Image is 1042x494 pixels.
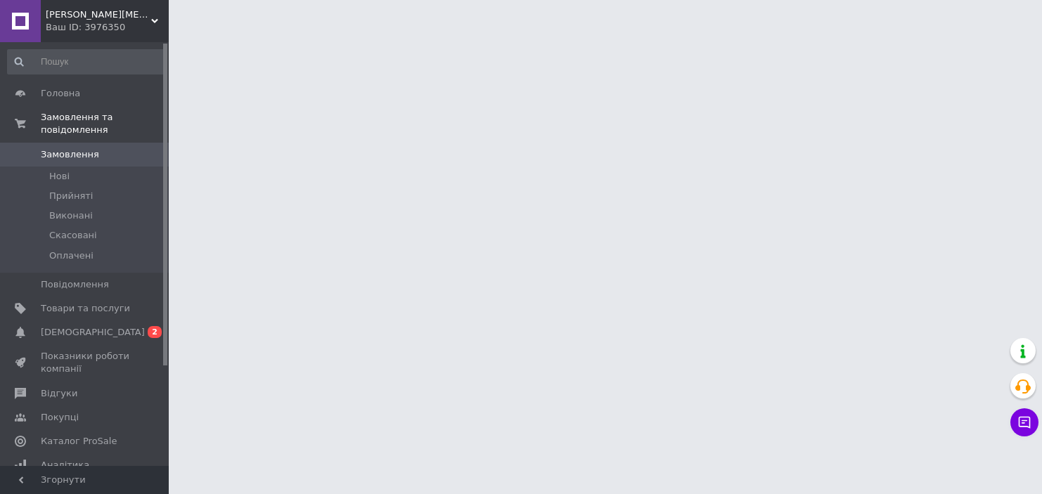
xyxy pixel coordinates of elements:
span: Показники роботи компанії [41,350,130,375]
span: Аналітика [41,459,89,472]
div: Ваш ID: 3976350 [46,21,169,34]
span: 2 [148,326,162,338]
span: Відгуки [41,387,77,400]
span: Оплачені [49,249,94,262]
span: Замовлення та повідомлення [41,111,169,136]
span: Нові [49,170,70,183]
span: Повідомлення [41,278,109,291]
span: Замовлення [41,148,99,161]
span: Товари та послуги [41,302,130,315]
span: Скасовані [49,229,97,242]
span: Прийняті [49,190,93,202]
button: Чат з покупцем [1010,408,1038,436]
span: Crystal Muse [46,8,151,21]
span: Покупці [41,411,79,424]
input: Пошук [7,49,166,74]
span: Виконані [49,209,93,222]
span: Головна [41,87,80,100]
span: [DEMOGRAPHIC_DATA] [41,326,145,339]
span: Каталог ProSale [41,435,117,448]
